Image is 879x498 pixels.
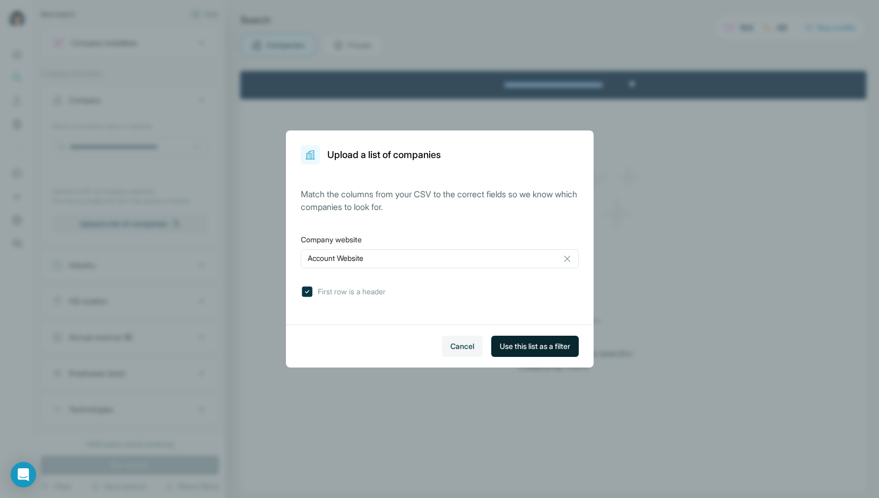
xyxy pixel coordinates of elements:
h1: Upload a list of companies [327,147,441,162]
span: Cancel [450,341,474,352]
div: Upgrade plan for full access to Surfe [238,2,388,25]
label: Company website [301,234,579,245]
span: Use this list as a filter [500,341,570,352]
span: First row is a header [314,286,386,297]
button: Use this list as a filter [491,336,579,357]
button: Cancel [442,336,483,357]
p: Match the columns from your CSV to the correct fields so we know which companies to look for. [301,188,579,213]
p: Account Website [308,253,363,264]
div: Open Intercom Messenger [11,462,36,487]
